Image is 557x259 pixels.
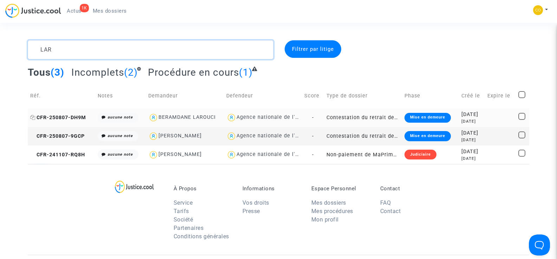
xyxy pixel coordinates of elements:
span: Procédure en cours [148,67,239,78]
td: Réf. [28,83,95,108]
td: Créé le [459,83,485,108]
p: Espace Personnel [311,185,370,192]
span: - [312,152,314,158]
span: Tous [28,67,51,78]
a: Société [174,216,193,223]
td: Non-paiement de MaPrimeRenov' par l'ANAH (mandataire) [324,145,402,164]
span: Actus [67,8,82,14]
a: Service [174,199,193,206]
span: - [312,115,314,121]
img: logo-lg.svg [115,180,154,193]
i: aucune note [108,134,133,138]
img: 84a266a8493598cb3cce1313e02c3431 [533,5,543,15]
img: icon-user.svg [148,150,158,160]
td: Notes [95,83,146,108]
div: BERAMDANE LAROUCI [158,114,216,120]
img: icon-user.svg [148,113,158,123]
div: [DATE] [461,118,482,124]
div: Agence nationale de l'habitat [237,151,314,157]
a: Conditions générales [174,233,229,240]
td: Type de dossier [324,83,402,108]
td: Defendeur [224,83,302,108]
td: Contestation du retrait de [PERSON_NAME] par l'ANAH (mandataire) [324,108,402,127]
p: Contact [380,185,439,192]
a: Contact [380,208,401,214]
i: aucune note [108,115,133,120]
td: Demandeur [146,83,224,108]
span: CFR-241107-RQ8H [30,152,85,158]
span: CFR-250807-9GCP [30,133,85,139]
div: [DATE] [461,148,482,156]
div: Mise en demeure [404,131,451,141]
td: Expire le [485,83,516,108]
div: Judiciaire [404,150,436,159]
p: Informations [242,185,301,192]
span: Filtrer par litige [292,46,334,52]
a: Presse [242,208,260,214]
img: icon-user.svg [226,113,237,123]
img: icon-user.svg [226,150,237,160]
img: jc-logo.svg [5,4,61,18]
a: Mes procédures [311,208,353,214]
span: (1) [239,67,253,78]
i: aucune note [108,152,133,157]
span: - [312,133,314,139]
div: Agence nationale de l'habitat [237,133,314,139]
div: [DATE] [461,111,482,118]
td: Score [302,83,324,108]
span: CFR-250807-DH9M [30,115,86,121]
div: [DATE] [461,129,482,137]
a: Partenaires [174,225,204,231]
div: [PERSON_NAME] [158,133,202,139]
div: [PERSON_NAME] [158,151,202,157]
td: Phase [402,83,459,108]
a: Mes dossiers [311,199,346,206]
div: 1K [80,4,89,12]
div: [DATE] [461,137,482,143]
p: À Propos [174,185,232,192]
a: Mon profil [311,216,339,223]
iframe: Help Scout Beacon - Open [529,234,550,255]
img: icon-user.svg [148,131,158,141]
td: Contestation du retrait de [PERSON_NAME] par l'ANAH (mandataire) [324,127,402,145]
a: 1KActus [61,6,87,16]
span: Mes dossiers [93,8,127,14]
span: Incomplets [71,67,124,78]
span: (3) [51,67,64,78]
div: Agence nationale de l'habitat [237,114,314,120]
a: FAQ [380,199,391,206]
span: (2) [124,67,138,78]
img: icon-user.svg [226,131,237,141]
div: [DATE] [461,156,482,162]
div: Mise en demeure [404,113,451,123]
a: Tarifs [174,208,189,214]
a: Mes dossiers [87,6,132,16]
a: Vos droits [242,199,269,206]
